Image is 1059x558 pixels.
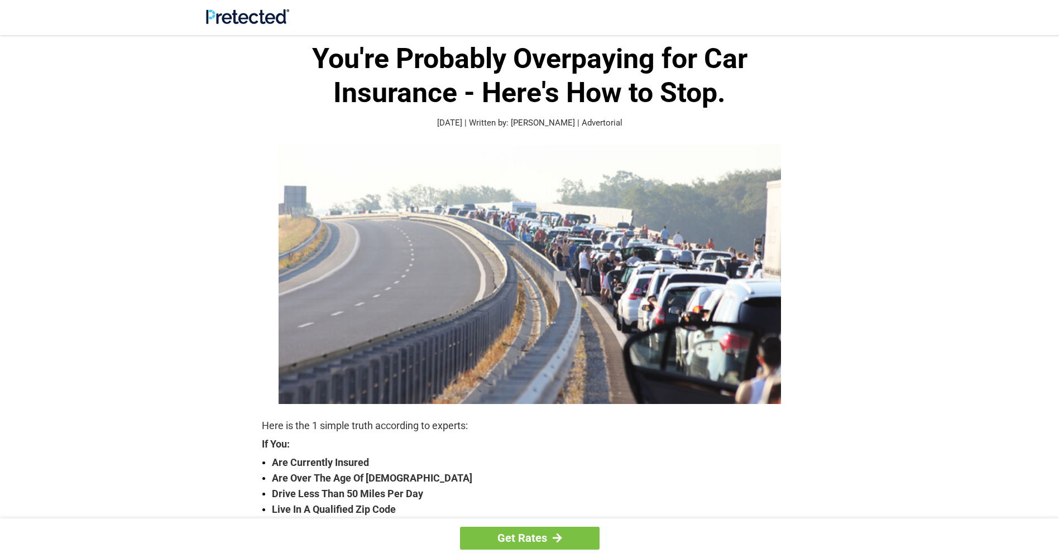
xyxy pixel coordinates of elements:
strong: Drive Less Than 50 Miles Per Day [272,486,798,502]
img: Site Logo [206,9,289,24]
p: [DATE] | Written by: [PERSON_NAME] | Advertorial [262,117,798,129]
strong: If You: [262,439,798,449]
p: Here is the 1 simple truth according to experts: [262,418,798,434]
strong: Live In A Qualified Zip Code [272,502,798,517]
strong: Are Over The Age Of [DEMOGRAPHIC_DATA] [272,470,798,486]
a: Get Rates [460,527,600,550]
strong: Are Currently Insured [272,455,798,470]
h1: You're Probably Overpaying for Car Insurance - Here's How to Stop. [262,42,798,110]
a: Site Logo [206,16,289,26]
